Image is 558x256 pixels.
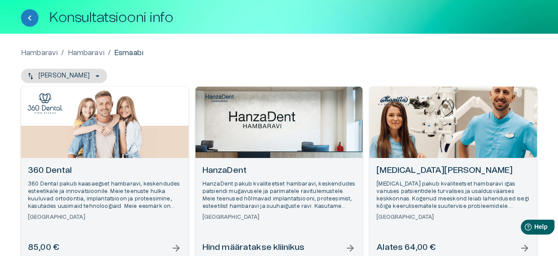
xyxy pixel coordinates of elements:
h6: 85,00 € [28,242,59,254]
span: arrow_forward [520,243,530,253]
button: Tagasi [21,9,38,27]
p: 360 Dental pakub kaasaegset hambaravi, keskendudes esteetikale ja innovatsioonile. Meie teenuste ... [28,180,181,210]
p: Esmaabi [114,48,143,58]
a: Hambaravi [68,48,105,58]
img: HanzaDent logo [202,93,237,104]
button: [PERSON_NAME] [21,69,107,83]
iframe: Help widget launcher [490,216,558,241]
p: [MEDICAL_DATA] pakub kvaliteetset hambaravi igas vanuses patsientidele turvalises ja usaldusväärs... [377,180,530,210]
h6: [GEOGRAPHIC_DATA] [377,214,530,221]
h1: Konsultatsiooni info [49,10,173,25]
span: arrow_forward [345,243,356,253]
a: Hambaravi [21,48,58,58]
h6: Hind määratakse kliinikus [202,242,305,254]
img: Maxilla Hambakliinik logo [376,93,411,107]
p: / [61,48,64,58]
p: HanzaDent pakub kvaliteetset hambaravi, keskendudes patsiendi mugavusele ja parimatele ravitulemu... [202,180,356,210]
h6: Alates 64,00 € [377,242,436,254]
h6: HanzaDent [202,165,356,177]
img: 360 Dental logo [28,93,63,114]
h6: [GEOGRAPHIC_DATA] [28,214,181,221]
h6: [MEDICAL_DATA][PERSON_NAME] [377,165,530,177]
h6: 360 Dental [28,165,181,177]
p: / [108,48,111,58]
span: arrow_forward [171,243,181,253]
h6: [GEOGRAPHIC_DATA] [202,214,356,221]
p: [PERSON_NAME] [38,71,90,81]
